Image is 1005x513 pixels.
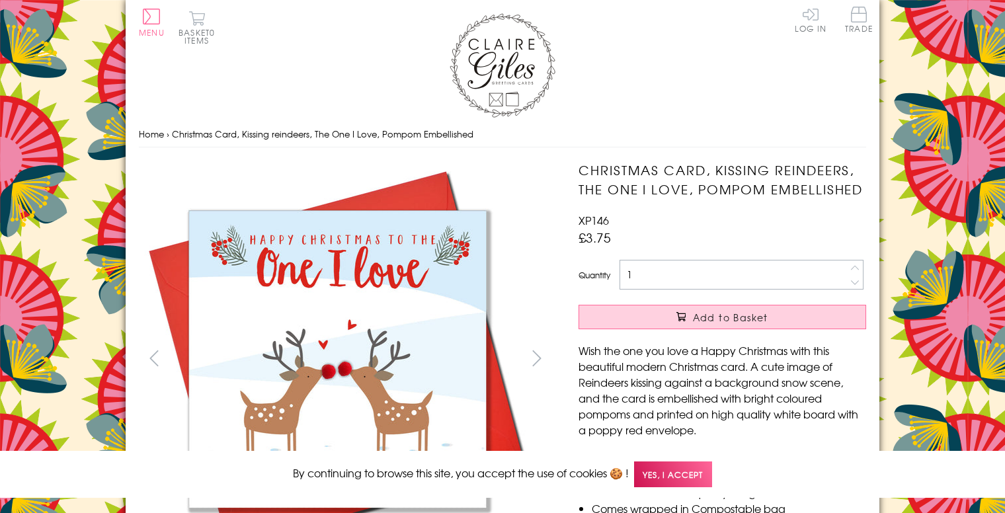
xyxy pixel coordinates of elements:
img: Claire Giles Greetings Cards [450,13,555,118]
a: Trade [845,7,873,35]
span: › [167,128,169,140]
button: Basket0 items [179,11,215,44]
span: Yes, I accept [634,461,712,487]
span: Add to Basket [693,311,768,324]
span: 0 items [184,26,215,46]
nav: breadcrumbs [139,121,866,148]
label: Quantity [579,269,610,281]
button: Menu [139,9,165,36]
a: Log In [795,7,826,32]
button: Add to Basket [579,305,866,329]
h1: Christmas Card, Kissing reindeers, The One I Love, Pompom Embellished [579,161,866,199]
button: prev [139,343,169,373]
span: XP146 [579,212,609,228]
span: Menu [139,26,165,38]
span: Trade [845,7,873,32]
p: Wish the one you love a Happy Christmas with this beautiful modern Christmas card. A cute image o... [579,342,866,438]
button: next [522,343,552,373]
span: Christmas Card, Kissing reindeers, The One I Love, Pompom Embellished [172,128,473,140]
span: £3.75 [579,228,611,247]
a: Home [139,128,164,140]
